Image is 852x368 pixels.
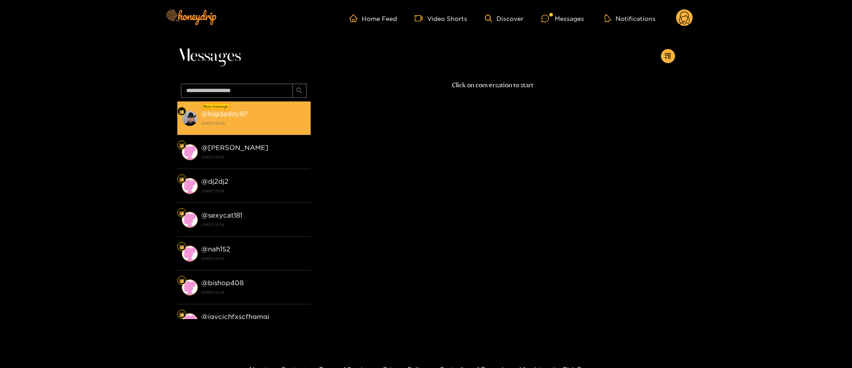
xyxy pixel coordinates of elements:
[179,244,184,250] img: Fan Level
[182,178,198,194] img: conversation
[485,15,524,22] a: Discover
[201,288,306,296] strong: [DATE] 15:54
[202,103,230,109] div: New message
[201,144,268,151] strong: @ [PERSON_NAME]
[179,109,184,114] img: Fan Level
[349,14,362,22] span: home
[179,278,184,283] img: Fan Level
[179,210,184,216] img: Fan Level
[179,177,184,182] img: Fan Level
[201,178,228,185] strong: @ dj2dj2
[179,143,184,148] img: Fan Level
[415,14,427,22] span: video-camera
[177,45,241,67] span: Messages
[182,279,198,295] img: conversation
[182,110,198,126] img: conversation
[201,119,306,127] strong: [DATE] 00:18
[292,84,307,98] button: search
[201,221,306,229] strong: [DATE] 15:54
[349,14,397,22] a: Home Feed
[201,110,248,117] strong: @ bigdaddy87
[179,312,184,317] img: Fan Level
[182,144,198,160] img: conversation
[541,13,584,24] div: Messages
[602,14,658,23] button: Notifications
[182,313,198,329] img: conversation
[311,80,675,90] p: Click on conversation to start
[201,279,244,287] strong: @ bishop408
[201,153,306,161] strong: [DATE] 15:54
[201,211,242,219] strong: @ sexycat181
[661,49,675,63] button: appstore-add
[182,212,198,228] img: conversation
[664,53,671,60] span: appstore-add
[201,187,306,195] strong: [DATE] 15:54
[182,246,198,262] img: conversation
[201,245,230,253] strong: @ nah152
[296,87,303,95] span: search
[201,313,269,320] strong: @ jgvcjchfxscfhgmgj
[201,255,306,263] strong: [DATE] 15:54
[415,14,467,22] a: Video Shorts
